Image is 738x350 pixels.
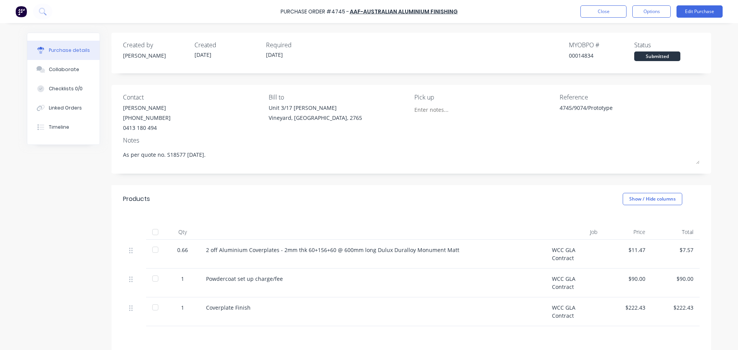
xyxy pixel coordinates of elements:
[266,40,331,50] div: Required
[206,246,540,254] div: 2 off Aluminium Coverplates - 2mm thk 60+156+60 @ 600mm long Dulux Duralloy Monument Matt
[269,104,362,112] div: Unit 3/17 [PERSON_NAME]
[123,114,171,122] div: [PHONE_NUMBER]
[123,51,188,60] div: [PERSON_NAME]
[27,60,100,79] button: Collaborate
[546,224,603,240] div: Job
[27,41,100,60] button: Purchase details
[610,246,645,254] div: $11.47
[49,85,83,92] div: Checklists 0/0
[569,51,634,60] div: 00014834
[414,93,554,102] div: Pick up
[206,275,540,283] div: Powdercoat set up charge/fee
[123,147,700,164] textarea: As per quote no. S18577 [DATE].
[49,66,79,73] div: Collaborate
[560,93,700,102] div: Reference
[269,93,409,102] div: Bill to
[580,5,627,18] button: Close
[27,118,100,137] button: Timeline
[171,246,194,254] div: 0.66
[610,275,645,283] div: $90.00
[49,47,90,54] div: Purchase details
[603,224,652,240] div: Price
[15,6,27,17] img: Factory
[49,105,82,111] div: Linked Orders
[123,136,700,145] div: Notes
[49,124,69,131] div: Timeline
[623,193,682,205] button: Show / Hide columns
[194,40,260,50] div: Created
[206,304,540,312] div: Coverplate Finish
[546,297,603,326] div: WCC GLA Contract
[171,275,194,283] div: 1
[27,79,100,98] button: Checklists 0/0
[634,51,680,61] div: Submitted
[634,40,700,50] div: Status
[652,224,700,240] div: Total
[676,5,723,18] button: Edit Purchase
[546,240,603,269] div: WCC GLA Contract
[123,104,171,112] div: [PERSON_NAME]
[632,5,671,18] button: Options
[569,40,634,50] div: MYOB PO #
[165,224,200,240] div: Qty
[658,304,693,312] div: $222.43
[414,104,484,115] input: Enter notes...
[171,304,194,312] div: 1
[269,114,362,122] div: Vineyard, [GEOGRAPHIC_DATA], 2765
[27,98,100,118] button: Linked Orders
[658,275,693,283] div: $90.00
[546,269,603,297] div: WCC GLA Contract
[123,124,171,132] div: 0413 180 494
[123,194,150,204] div: Products
[658,246,693,254] div: $7.57
[281,8,349,16] div: Purchase Order #4745 -
[350,8,458,15] a: AAF-Australian Aluminium Finishing
[123,93,263,102] div: Contact
[610,304,645,312] div: $222.43
[123,40,188,50] div: Created by
[560,104,656,121] textarea: 4745/9074/Prototype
